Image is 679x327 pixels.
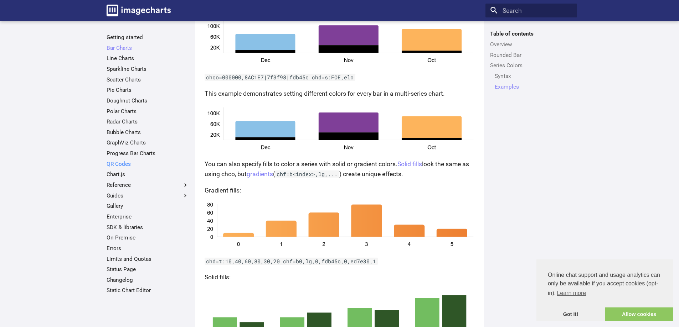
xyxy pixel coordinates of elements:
nav: Series Colors [490,73,572,90]
img: chart [205,202,474,250]
a: Syntax [495,73,572,80]
a: Series Colors [490,62,572,69]
a: Doughnut Charts [107,97,189,104]
a: Radar Charts [107,118,189,125]
label: Guides [107,192,189,199]
img: chart [205,18,474,66]
a: Progress Bar Charts [107,150,189,157]
a: Limits and Quotas [107,255,189,263]
a: Line Charts [107,55,189,62]
a: QR Codes [107,160,189,168]
nav: Table of contents [485,30,577,90]
code: chf=b<index>,lg,... [275,170,339,178]
p: Gradient fills: [205,185,474,195]
img: logo [107,5,171,16]
a: Sparkline Charts [107,65,189,73]
a: Changelog [107,276,189,284]
a: gradients [247,170,273,178]
a: Status Page [107,266,189,273]
a: Solid fills [397,160,422,168]
p: You can also specify fills to color a series with solid or gradient colors. look the same as usin... [205,159,474,179]
a: Rounded Bar [490,52,572,59]
p: Solid fills: [205,272,474,282]
span: Online chat support and usage analytics can only be available if you accept cookies (opt-in). [548,271,662,299]
a: Gallery [107,202,189,210]
a: Errors [107,245,189,252]
a: Static Chart Editor [107,287,189,294]
a: Pie Charts [107,86,189,94]
label: Reference [107,181,189,189]
a: Image-Charts documentation [103,1,174,19]
a: dismiss cookie message [536,307,605,322]
a: Bubble Charts [107,129,189,136]
a: Getting started [107,34,189,41]
a: learn more about cookies [556,288,587,299]
a: GraphViz Charts [107,139,189,146]
a: allow cookies [605,307,673,322]
a: On Premise [107,234,189,241]
p: This example demonstrates setting different colors for every bar in a multi-series chart. [205,89,474,99]
a: SDK & libraries [107,224,189,231]
label: Table of contents [485,30,577,37]
a: Overview [490,41,572,48]
code: chco=000000,8AC1E7|7f3f98|fdb45c chd=s:FOE,elo [205,74,355,81]
div: cookieconsent [536,259,673,321]
input: Search [485,4,577,18]
a: Enterprise [107,213,189,220]
a: Chart.js [107,171,189,178]
code: chd=t:10,40,60,80,30,20 chf=b0,lg,0,fdb45c,0,ed7e30,1 [205,258,378,265]
a: Polar Charts [107,108,189,115]
img: chart [205,105,474,153]
a: Examples [495,83,572,90]
a: Bar Charts [107,44,189,52]
a: Scatter Charts [107,76,189,83]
